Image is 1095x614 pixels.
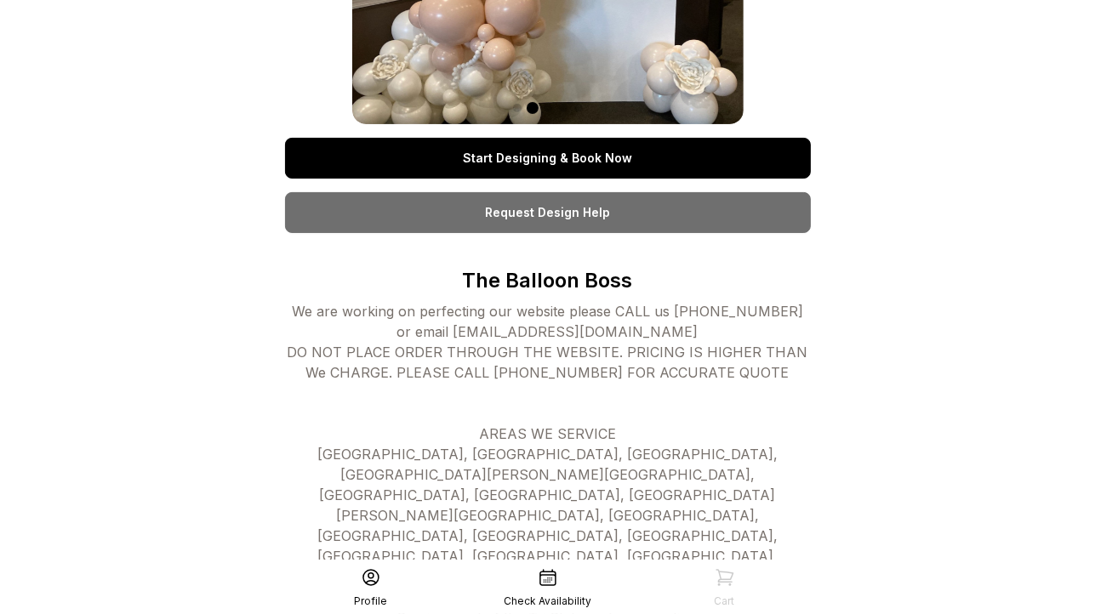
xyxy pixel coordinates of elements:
[715,594,735,608] div: Cart
[285,138,811,179] a: Start Designing & Book Now
[354,594,387,608] div: Profile
[285,192,811,233] a: Request Design Help
[285,267,811,294] p: The Balloon Boss
[504,594,591,608] div: Check Availability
